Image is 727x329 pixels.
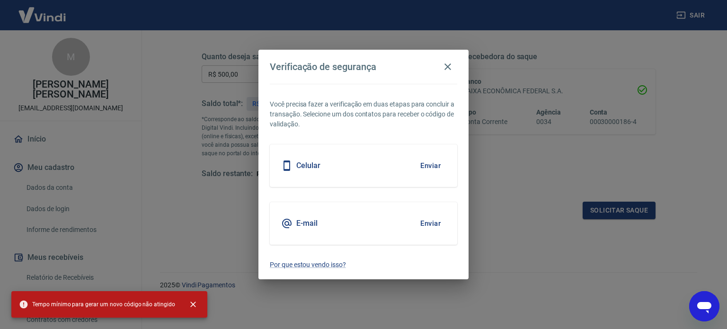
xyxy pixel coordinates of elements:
button: Enviar [415,213,446,233]
button: close [183,294,204,315]
button: Enviar [415,156,446,176]
h5: E-mail [296,219,318,228]
a: Por que estou vendo isso? [270,260,457,270]
span: Tempo mínimo para gerar um novo código não atingido [19,300,175,309]
h5: Celular [296,161,320,170]
iframe: Botão para abrir a janela de mensagens [689,291,719,321]
p: Você precisa fazer a verificação em duas etapas para concluir a transação. Selecione um dos conta... [270,99,457,129]
h4: Verificação de segurança [270,61,376,72]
